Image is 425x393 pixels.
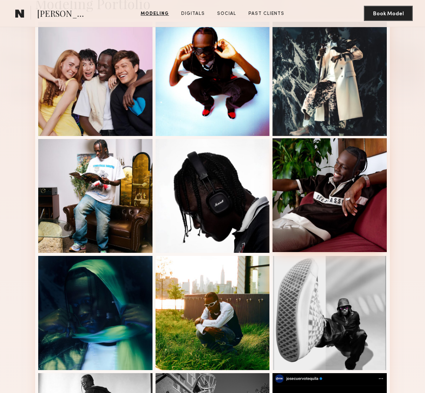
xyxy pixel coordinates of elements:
[364,10,413,16] a: Book Model
[245,10,287,17] a: Past Clients
[178,10,208,17] a: Digitals
[364,6,413,21] button: Book Model
[37,8,90,21] span: [PERSON_NAME]
[214,10,239,17] a: Social
[138,10,172,17] a: Modeling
